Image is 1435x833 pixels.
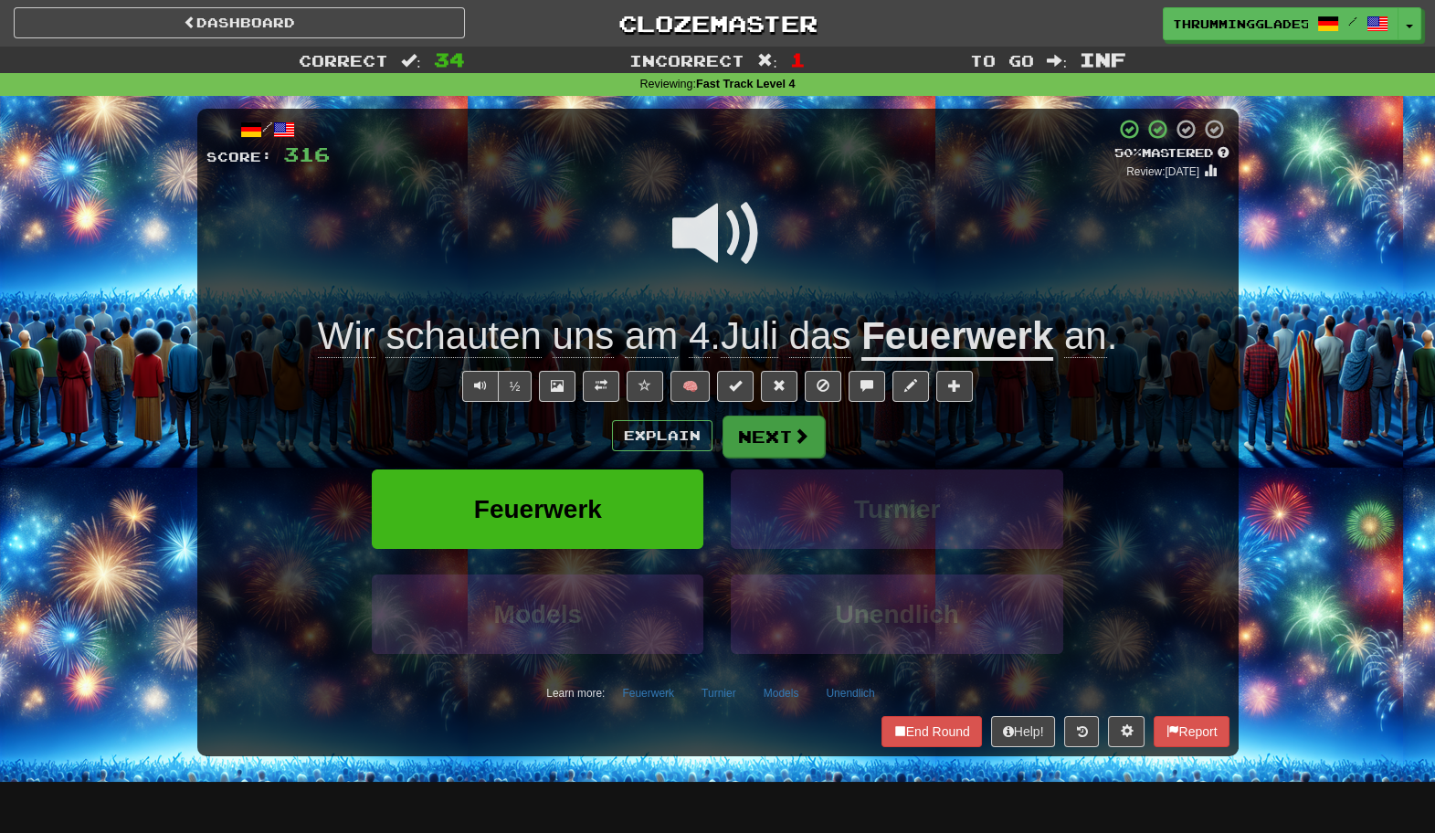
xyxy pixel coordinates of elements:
[790,48,806,70] span: 1
[1064,314,1107,358] span: an
[881,716,982,747] button: End Round
[401,53,421,69] span: :
[434,48,465,70] span: 34
[723,416,825,458] button: Next
[849,371,885,402] button: Discuss sentence (alt+u)
[835,600,958,628] span: Unendlich
[717,371,754,402] button: Set this sentence to 100% Mastered (alt+m)
[892,371,929,402] button: Edit sentence (alt+d)
[546,687,605,700] small: Learn more:
[861,314,1053,361] u: Feuerwerk
[689,314,710,358] span: 4
[721,314,778,358] span: Juli
[1348,15,1357,27] span: /
[757,53,777,69] span: :
[731,575,1062,654] button: Unendlich
[691,680,746,707] button: Turnier
[372,469,703,549] button: Feuerwerk
[1163,7,1398,40] a: ThrummingGlade572 /
[206,149,272,164] span: Score:
[206,118,330,141] div: /
[731,469,1062,549] button: Turnier
[539,371,575,402] button: Show image (alt+x)
[474,495,602,523] span: Feuerwerk
[612,420,712,451] button: Explain
[696,78,796,90] strong: Fast Track Level 4
[1080,48,1126,70] span: Inf
[492,7,944,39] a: Clozemaster
[761,371,797,402] button: Reset to 0% Mastered (alt+r)
[283,142,330,165] span: 316
[1154,716,1229,747] button: Report
[299,51,388,69] span: Correct
[318,314,375,358] span: Wir
[1053,314,1117,358] span: .
[805,371,841,402] button: Ignore sentence (alt+i)
[462,371,499,402] button: Play sentence audio (ctl+space)
[385,314,541,358] span: schauten
[854,495,940,523] span: Turnier
[936,371,973,402] button: Add to collection (alt+a)
[318,314,861,358] span: .
[498,371,533,402] button: ½
[612,680,684,707] button: Feuerwerk
[372,575,703,654] button: Models
[1047,53,1067,69] span: :
[14,7,465,38] a: Dashboard
[1173,16,1308,32] span: ThrummingGlade572
[1064,716,1099,747] button: Round history (alt+y)
[583,371,619,402] button: Toggle translation (alt+t)
[789,314,851,358] span: das
[459,371,533,402] div: Text-to-speech controls
[553,314,615,358] span: uns
[670,371,710,402] button: 🧠
[991,716,1056,747] button: Help!
[970,51,1034,69] span: To go
[1114,145,1229,162] div: Mastered
[816,680,884,707] button: Unendlich
[1126,165,1199,178] small: Review: [DATE]
[494,600,582,628] span: Models
[629,51,744,69] span: Incorrect
[754,680,809,707] button: Models
[627,371,663,402] button: Favorite sentence (alt+f)
[1114,145,1142,160] span: 50 %
[625,314,678,358] span: am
